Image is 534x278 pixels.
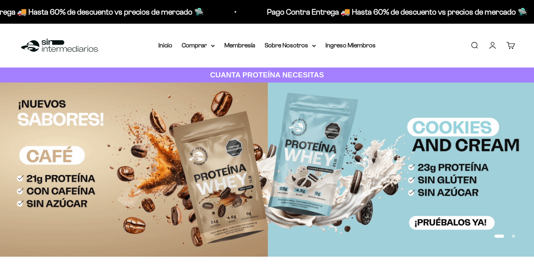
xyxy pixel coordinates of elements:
[210,71,324,79] strong: CUANTA PROTEÍNA NECESITAS
[224,42,255,49] a: Membresía
[124,6,385,18] p: Pago Contra Entrega 🚚 Hasta 60% de descuento vs precios de mercado 🛸
[182,40,215,51] summary: Comprar
[325,42,376,49] a: Ingreso Miembros
[265,40,316,51] summary: Sobre Nosotros
[158,42,172,49] a: Inicio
